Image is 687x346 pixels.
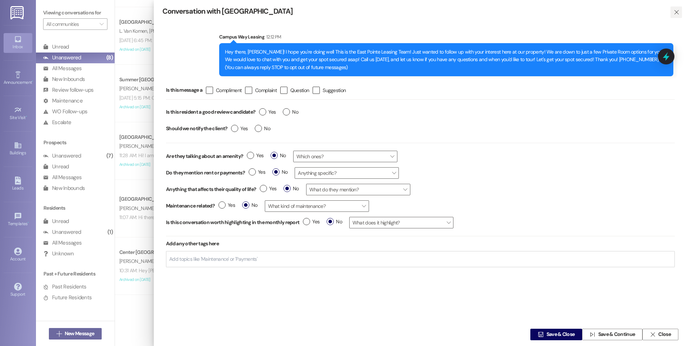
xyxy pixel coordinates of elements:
[255,87,277,94] span: Complaint
[303,218,319,226] span: Yes
[642,329,678,340] button: Close
[283,185,299,192] span: No
[166,186,256,193] label: Anything that affects their quality of life?
[547,331,575,338] span: Save & Close
[218,201,235,209] span: Yes
[650,332,655,337] i: 
[259,108,276,116] span: Yes
[538,332,543,337] i: 
[166,169,245,177] label: Do they mention rent or payments?
[272,168,288,176] span: No
[231,125,248,132] span: Yes
[242,201,258,209] span: No
[247,152,263,159] span: Yes
[323,87,346,94] span: Suggestion
[216,87,241,94] span: Compliment
[293,151,397,162] span: Which ones?
[658,331,671,338] span: Close
[590,332,595,337] i: 
[166,106,255,118] label: Is this resident a good review candidate?
[166,236,675,251] div: Add any other tags here
[249,168,265,176] span: Yes
[219,33,673,43] div: Campus Way Leasing
[530,329,582,340] button: Save & Close
[290,87,309,94] span: Question
[166,86,202,94] span: Is this message a
[349,217,453,228] span: What does it highlight?
[162,6,662,16] div: Conversation with [GEOGRAPHIC_DATA]
[582,329,642,340] button: Save & Continue
[327,218,342,226] span: No
[264,33,281,41] div: 12:12 PM
[306,184,410,195] span: What do they mention?
[674,9,679,15] i: 
[166,152,243,160] label: Are they talking about an amenity?
[295,167,399,179] span: Anything specific?
[166,219,299,226] label: Is this conversation worth highlighting in the monthly report
[260,185,276,192] span: Yes
[255,125,270,132] span: No
[225,48,668,71] div: Hey there, [PERSON_NAME]! I hope you're doing well This is the East Pointe Leasing Team! Just wan...
[271,152,286,159] span: No
[265,200,369,212] span: What kind of maintenance?
[169,256,258,262] input: Add topics like 'Maintenance' or 'Payments'
[598,331,635,338] span: Save & Continue
[283,108,298,116] span: No
[166,123,227,134] label: Should we notify the client?
[166,202,215,210] label: Maintenance related?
